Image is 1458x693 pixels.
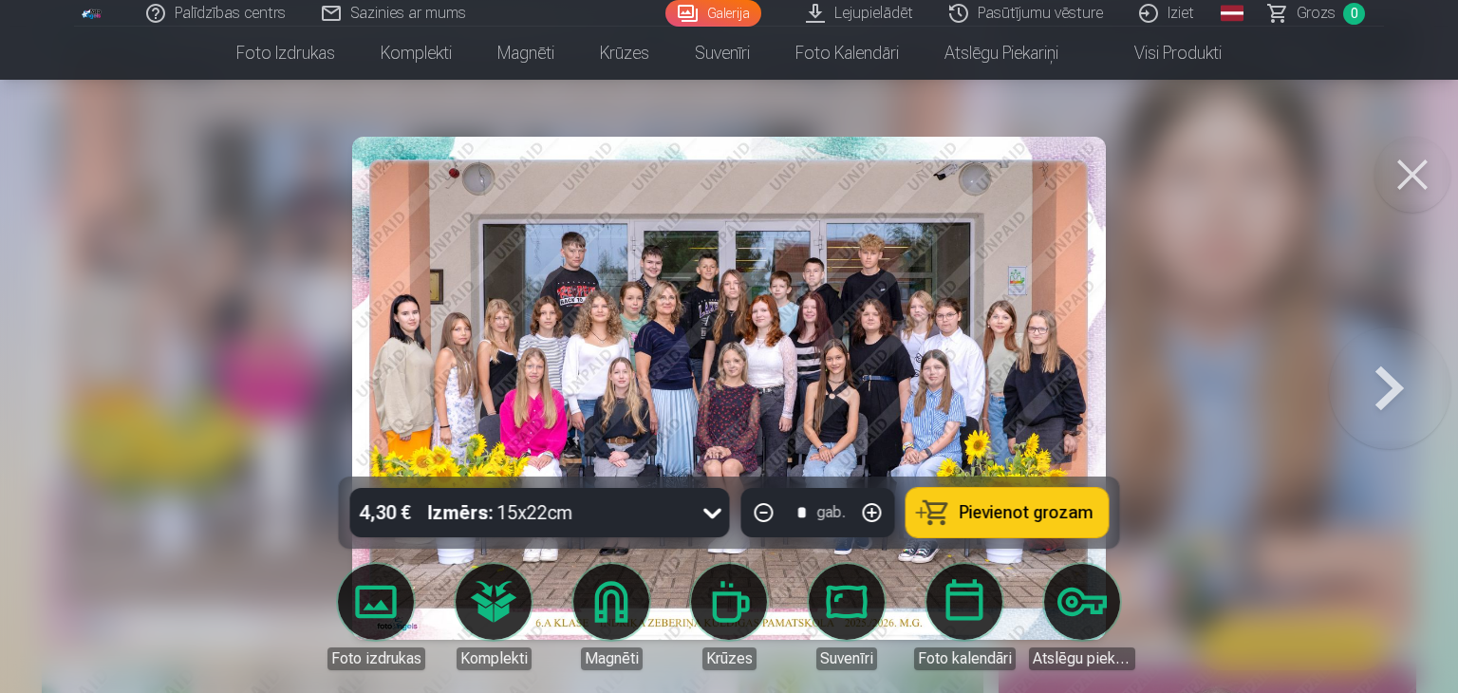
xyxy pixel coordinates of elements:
a: Foto kalendāri [773,27,922,80]
a: Visi produkti [1081,27,1244,80]
div: gab. [817,501,846,524]
div: 15x22cm [428,488,573,537]
a: Komplekti [440,564,547,670]
span: Pievienot grozam [960,504,1093,521]
div: 4,30 € [350,488,421,537]
div: Atslēgu piekariņi [1029,647,1135,670]
a: Atslēgu piekariņi [1029,564,1135,670]
div: Krūzes [702,647,757,670]
div: Foto kalendāri [914,647,1016,670]
a: Magnēti [558,564,664,670]
a: Foto izdrukas [214,27,358,80]
strong: Izmērs : [428,499,494,526]
img: /fa1 [82,8,103,19]
a: Foto izdrukas [323,564,429,670]
a: Suvenīri [794,564,900,670]
a: Atslēgu piekariņi [922,27,1081,80]
span: Grozs [1297,2,1336,25]
div: Foto izdrukas [327,647,425,670]
a: Krūzes [577,27,672,80]
div: Magnēti [581,647,643,670]
a: Krūzes [676,564,782,670]
a: Komplekti [358,27,475,80]
div: Suvenīri [816,647,877,670]
a: Magnēti [475,27,577,80]
a: Suvenīri [672,27,773,80]
button: Pievienot grozam [907,488,1109,537]
a: Foto kalendāri [911,564,1018,670]
span: 0 [1343,3,1365,25]
div: Komplekti [457,647,532,670]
